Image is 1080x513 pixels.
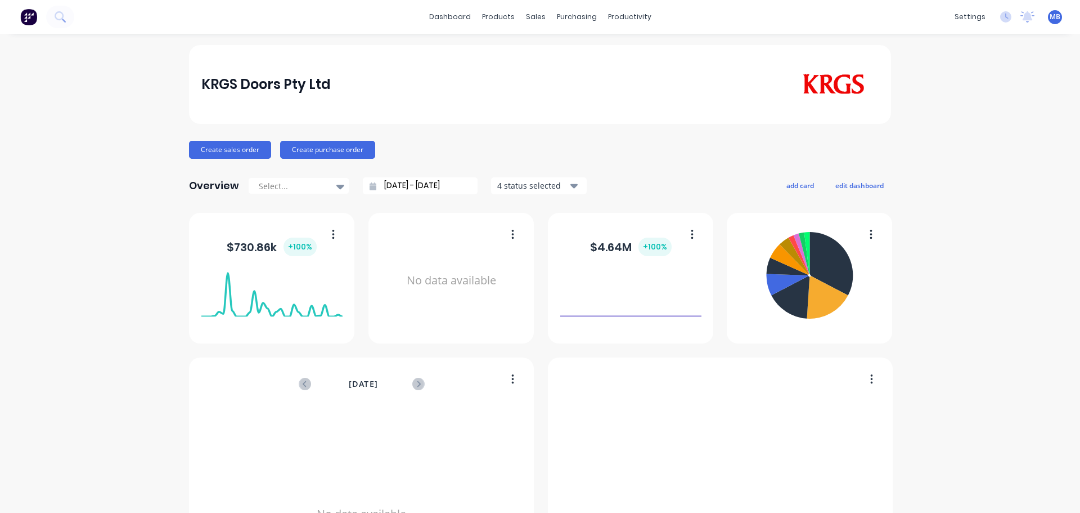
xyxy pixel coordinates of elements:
div: purchasing [551,8,602,25]
div: KRGS Doors Pty Ltd [201,73,331,96]
button: add card [779,178,821,193]
span: MB [1050,12,1060,22]
div: products [476,8,520,25]
span: [DATE] [349,378,378,390]
a: dashboard [424,8,476,25]
div: settings [949,8,991,25]
div: No data available [381,227,522,334]
button: 4 status selected [491,177,587,194]
div: 4 status selected [497,180,568,191]
div: + 100 % [638,238,672,256]
button: Create purchase order [280,141,375,159]
div: $ 730.86k [227,238,317,256]
img: KRGS Doors Pty Ltd [800,74,867,95]
div: Overview [189,175,239,197]
button: edit dashboard [828,178,891,193]
div: sales [520,8,551,25]
div: + 100 % [283,238,317,256]
img: Factory [20,8,37,25]
div: $ 4.64M [590,238,672,256]
button: Create sales order [189,141,271,159]
div: productivity [602,8,657,25]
